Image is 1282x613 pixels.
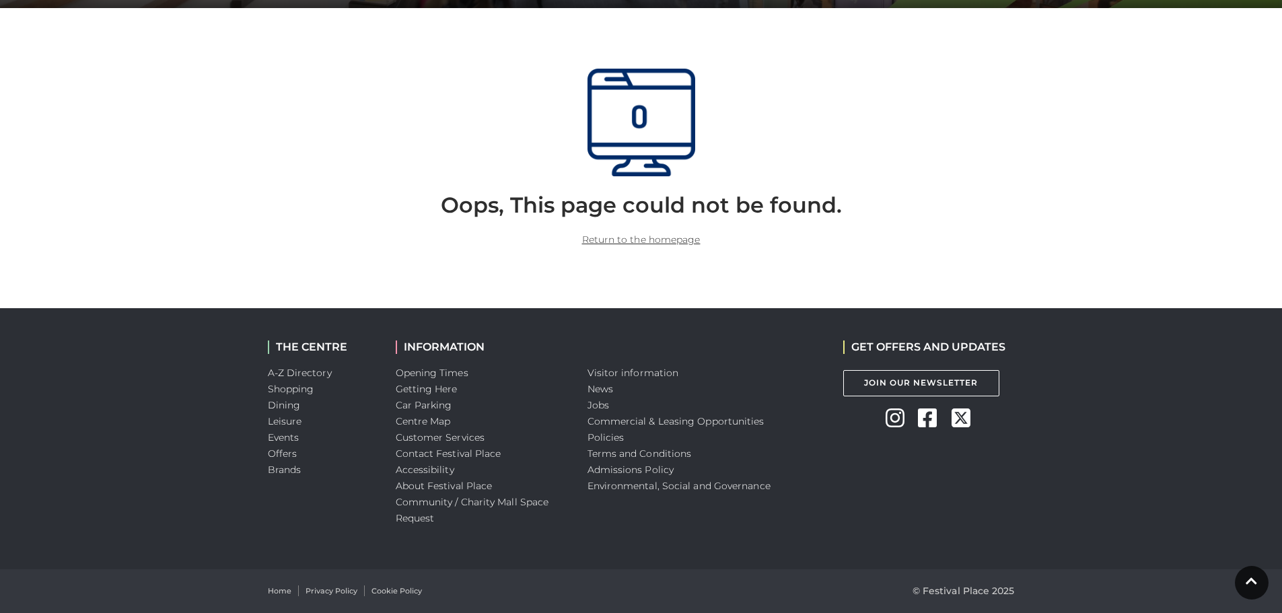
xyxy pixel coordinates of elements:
[587,399,609,411] a: Jobs
[396,431,485,443] a: Customer Services
[371,585,422,597] a: Cookie Policy
[396,447,501,460] a: Contact Festival Place
[396,340,567,353] h2: INFORMATION
[587,447,692,460] a: Terms and Conditions
[278,192,1005,218] h2: Oops, This page could not be found.
[268,447,297,460] a: Offers
[587,367,679,379] a: Visitor information
[843,340,1005,353] h2: GET OFFERS AND UPDATES
[843,370,999,396] a: Join Our Newsletter
[268,383,314,395] a: Shopping
[587,431,625,443] a: Policies
[396,383,458,395] a: Getting Here
[268,340,376,353] h2: THE CENTRE
[587,69,695,176] img: 404Page.png
[396,496,549,524] a: Community / Charity Mall Space Request
[913,583,1015,599] p: © Festival Place 2025
[587,464,674,476] a: Admissions Policy
[396,415,451,427] a: Centre Map
[268,367,332,379] a: A-Z Directory
[582,233,701,246] a: Return to the homepage
[306,585,357,597] a: Privacy Policy
[396,464,454,476] a: Accessibility
[268,431,299,443] a: Events
[587,480,771,492] a: Environmental, Social and Governance
[587,415,764,427] a: Commercial & Leasing Opportunities
[268,464,301,476] a: Brands
[587,383,613,395] a: News
[396,480,493,492] a: About Festival Place
[396,367,468,379] a: Opening Times
[268,399,301,411] a: Dining
[268,415,302,427] a: Leisure
[268,585,291,597] a: Home
[396,399,452,411] a: Car Parking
